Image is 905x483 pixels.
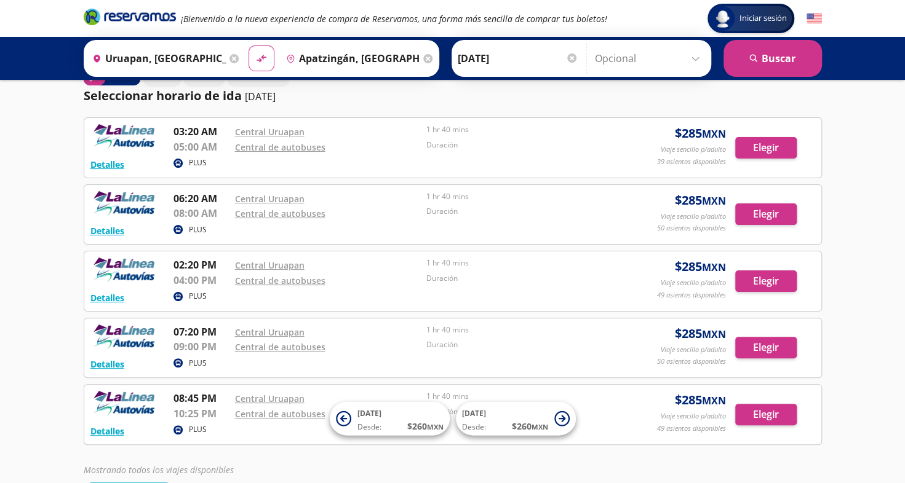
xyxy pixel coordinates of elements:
a: Brand Logo [84,7,176,29]
button: Detalles [90,358,124,371]
button: Elegir [735,270,797,292]
p: 03:20 AM [173,124,229,139]
p: 1 hr 40 mins [426,191,612,202]
p: Duración [426,339,612,350]
button: Detalles [90,425,124,438]
span: $ 285 [675,324,726,343]
small: MXN [532,422,548,431]
p: Duración [426,139,612,151]
button: Elegir [735,404,797,425]
a: Central de autobuses [235,208,325,219]
button: Elegir [735,137,797,159]
p: [DATE] [245,89,276,104]
p: 08:45 PM [173,391,229,406]
p: Viaje sencillo p/adulto [661,211,726,222]
img: RESERVAMOS [90,257,158,282]
a: Central de autobuses [235,341,325,353]
p: 05:00 AM [173,139,229,154]
img: RESERVAMOS [90,324,158,349]
input: Elegir Fecha [458,43,578,74]
i: Brand Logo [84,7,176,26]
p: PLUS [189,224,207,235]
img: RESERVAMOS [90,124,158,149]
button: Buscar [724,40,822,77]
button: Detalles [90,224,124,237]
p: 08:00 AM [173,206,229,221]
img: RESERVAMOS [90,191,158,216]
p: Viaje sencillo p/adulto [661,411,726,422]
p: Viaje sencillo p/adulto [661,144,726,155]
p: PLUS [189,157,207,168]
img: RESERVAMOS [90,391,158,415]
small: MXN [702,328,726,341]
p: 07:20 PM [173,324,229,339]
button: English [807,11,822,26]
p: 10:25 PM [173,406,229,421]
p: 02:20 PM [173,257,229,272]
p: 1 hr 40 mins [426,124,612,135]
small: MXN [702,127,726,141]
a: Central de autobuses [235,141,325,153]
button: Elegir [735,337,797,358]
input: Buscar Destino [281,43,420,74]
button: Elegir [735,203,797,225]
small: MXN [702,194,726,208]
p: PLUS [189,291,207,302]
p: 1 hr 40 mins [426,324,612,336]
p: Viaje sencillo p/adulto [661,345,726,355]
a: Central Uruapan [235,126,305,138]
p: 39 asientos disponibles [657,157,726,167]
p: PLUS [189,358,207,369]
p: Viaje sencillo p/adulto [661,278,726,288]
span: [DATE] [462,408,486,418]
span: $ 285 [675,191,726,210]
span: $ 285 [675,391,726,409]
a: Central Uruapan [235,393,305,404]
p: PLUS [189,424,207,435]
small: MXN [702,394,726,407]
button: [DATE]Desde:$260MXN [330,402,450,436]
a: Central Uruapan [235,193,305,205]
span: $ 260 [407,420,444,433]
button: [DATE]Desde:$260MXN [456,402,576,436]
span: $ 285 [675,124,726,143]
span: Desde: [462,422,486,433]
p: Seleccionar horario de ida [84,87,242,105]
span: [DATE] [357,408,381,418]
button: Detalles [90,158,124,171]
span: Iniciar sesión [735,12,792,25]
p: 1 hr 40 mins [426,391,612,402]
button: Detalles [90,291,124,304]
p: 1 hr 40 mins [426,257,612,269]
p: 09:00 PM [173,339,229,354]
input: Buscar Origen [87,43,226,74]
p: 06:20 AM [173,191,229,206]
em: Mostrando todos los viajes disponibles [84,464,234,476]
small: MXN [427,422,444,431]
p: 04:00 PM [173,273,229,288]
input: Opcional [595,43,705,74]
span: Desde: [357,422,381,433]
a: Central de autobuses [235,408,325,420]
a: Central Uruapan [235,326,305,338]
p: 49 asientos disponibles [657,290,726,300]
small: MXN [702,261,726,274]
p: 49 asientos disponibles [657,423,726,434]
span: $ 260 [512,420,548,433]
p: 50 asientos disponibles [657,356,726,367]
span: $ 285 [675,257,726,276]
p: 50 asientos disponibles [657,223,726,234]
a: Central de autobuses [235,275,325,286]
p: Duración [426,273,612,284]
a: Central Uruapan [235,259,305,271]
p: Duración [426,206,612,217]
em: ¡Bienvenido a la nueva experiencia de compra de Reservamos, una forma más sencilla de comprar tus... [181,13,607,25]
